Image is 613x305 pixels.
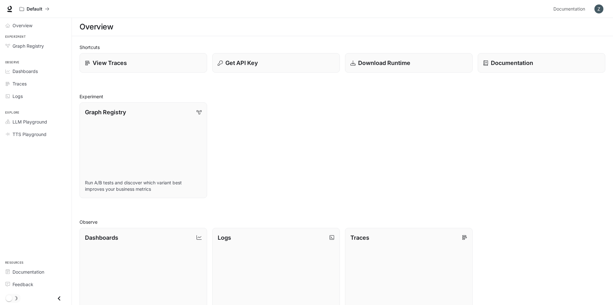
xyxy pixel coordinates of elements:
[93,59,127,67] p: View Traces
[3,66,69,77] a: Dashboards
[80,20,113,33] h1: Overview
[3,116,69,127] a: LLM Playground
[85,180,202,192] p: Run A/B tests and discover which variant best improves your business metrics
[3,20,69,31] a: Overview
[3,40,69,52] a: Graph Registry
[80,44,605,51] h2: Shortcuts
[3,129,69,140] a: TTS Playground
[13,80,27,87] span: Traces
[80,53,207,73] a: View Traces
[358,59,410,67] p: Download Runtime
[13,118,47,125] span: LLM Playground
[80,93,605,100] h2: Experiment
[594,4,603,13] img: User avatar
[212,53,340,73] button: Get API Key
[27,6,42,12] p: Default
[85,108,126,116] p: Graph Registry
[553,5,585,13] span: Documentation
[6,294,12,301] span: Dark mode toggle
[85,233,118,242] p: Dashboards
[491,59,533,67] p: Documentation
[17,3,52,15] button: All workspaces
[478,53,605,73] a: Documentation
[52,292,66,305] button: Close drawer
[13,131,46,138] span: TTS Playground
[80,219,605,225] h2: Observe
[218,233,231,242] p: Logs
[345,53,473,73] a: Download Runtime
[350,233,369,242] p: Traces
[3,279,69,290] a: Feedback
[13,281,33,288] span: Feedback
[13,68,38,75] span: Dashboards
[13,93,23,100] span: Logs
[13,269,44,275] span: Documentation
[3,266,69,277] a: Documentation
[80,102,207,198] a: Graph RegistryRun A/B tests and discover which variant best improves your business metrics
[13,43,44,49] span: Graph Registry
[3,78,69,89] a: Traces
[225,59,258,67] p: Get API Key
[13,22,32,29] span: Overview
[3,91,69,102] a: Logs
[592,3,605,15] button: User avatar
[551,3,590,15] a: Documentation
